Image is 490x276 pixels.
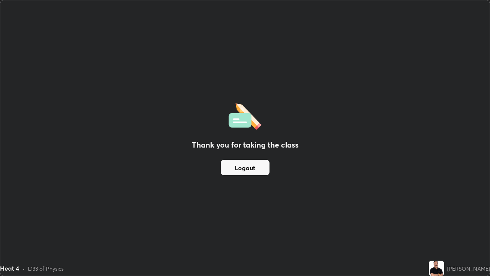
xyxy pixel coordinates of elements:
[192,139,299,151] h2: Thank you for taking the class
[221,160,269,175] button: Logout
[28,264,64,273] div: L133 of Physics
[22,264,25,273] div: •
[447,264,490,273] div: [PERSON_NAME]
[229,101,261,130] img: offlineFeedback.1438e8b3.svg
[429,261,444,276] img: 605ba8bc909545269ef7945e2730f7c4.jpg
